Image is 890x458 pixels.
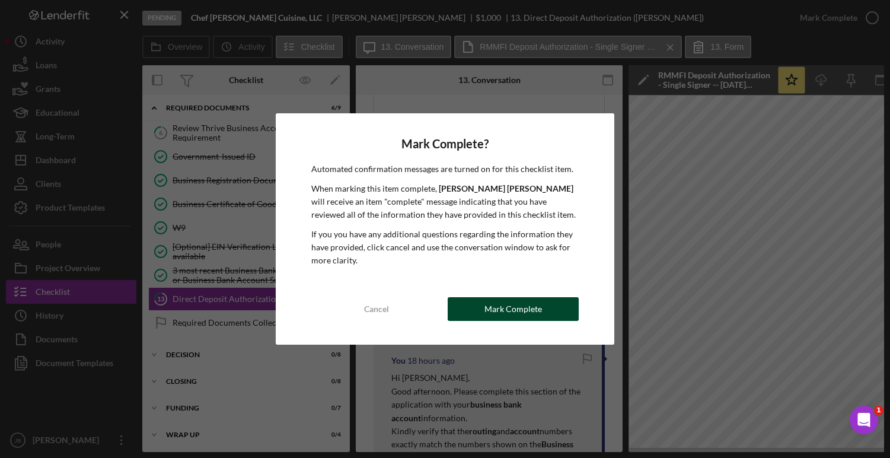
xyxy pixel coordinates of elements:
[311,228,578,268] p: If you you have any additional questions regarding the information they have provided, click canc...
[850,406,878,434] iframe: Intercom live chat
[874,406,883,415] span: 1
[311,137,578,151] h4: Mark Complete?
[311,297,442,321] button: Cancel
[484,297,542,321] div: Mark Complete
[364,297,389,321] div: Cancel
[439,183,573,193] b: [PERSON_NAME] [PERSON_NAME]
[448,297,578,321] button: Mark Complete
[311,182,578,222] p: When marking this item complete, will receive an item "complete" message indicating that you have...
[311,163,578,176] p: Automated confirmation messages are turned on for this checklist item.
